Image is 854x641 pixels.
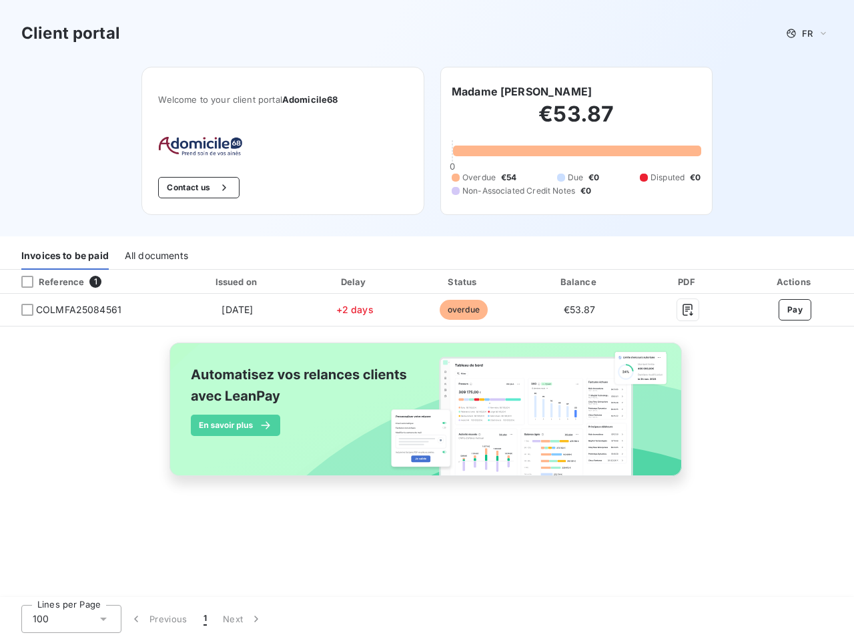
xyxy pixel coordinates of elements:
span: 1 [203,612,207,626]
div: Invoices to be paid [21,242,109,270]
span: 0 [450,161,455,172]
div: PDF [643,275,733,288]
span: Adomicile68 [282,94,338,105]
button: 1 [195,605,215,633]
span: [DATE] [222,304,253,315]
div: Balance [522,275,637,288]
span: Welcome to your client portal [158,94,408,105]
button: Next [215,605,271,633]
div: Delay [304,275,406,288]
img: Company logo [158,137,244,156]
span: €0 [580,185,591,197]
span: Non-Associated Credit Notes [462,185,575,197]
button: Pay [779,299,811,320]
span: €54 [501,172,516,184]
button: Previous [121,605,195,633]
h3: Client portal [21,21,120,45]
span: €53.87 [564,304,596,315]
div: Actions [739,275,851,288]
div: All documents [125,242,188,270]
span: €0 [588,172,599,184]
span: COLMFA25084561 [36,303,121,316]
span: FR [802,28,813,39]
div: Status [411,275,516,288]
span: Overdue [462,172,496,184]
div: Issued on [176,275,299,288]
span: 1 [89,276,101,288]
h2: €53.87 [452,101,701,141]
span: €0 [690,172,701,184]
span: overdue [440,300,488,320]
span: +2 days [336,304,374,315]
span: Due [568,172,583,184]
span: 100 [33,612,49,626]
div: Reference [11,276,84,288]
img: banner [157,335,697,499]
span: Disputed [651,172,685,184]
h6: Madame [PERSON_NAME] [452,83,592,99]
button: Contact us [158,177,239,198]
